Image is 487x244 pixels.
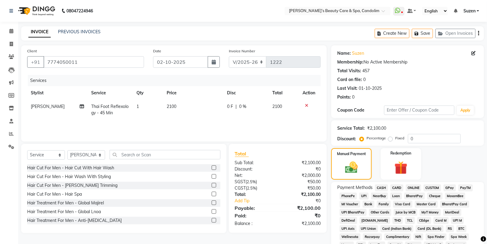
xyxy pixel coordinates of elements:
[167,104,176,109] span: 2100
[360,217,390,224] span: [DOMAIN_NAME]
[371,193,388,200] span: NearBuy
[133,86,163,100] th: Qty
[247,186,256,190] span: 2.5%
[299,86,321,100] th: Action
[337,184,373,191] span: Payment Methods
[66,2,93,19] b: 08047224946
[337,68,361,74] div: Total Visits:
[27,209,101,215] div: Hair Treatment For Men - Global Lnoa
[337,107,384,113] div: Coupon Code
[458,184,473,191] span: PayTM
[230,160,278,166] div: Sub Total:
[363,201,374,208] span: Bank
[27,165,114,171] div: Hair Cut For Men - Hair Cut With Hair Wash
[337,151,366,157] label: Manual Payment
[414,233,423,240] span: Nift
[230,179,278,185] div: ( )
[390,193,402,200] span: Loan
[337,125,365,132] div: Service Total:
[340,225,357,232] span: UPI Axis
[27,182,117,189] div: Hair Cut For Men - [PERSON_NAME] Trimming
[359,193,369,200] span: UPI
[362,68,370,74] div: 457
[230,198,286,204] a: Add Tip
[363,76,366,83] div: 0
[227,103,233,110] span: 0 F
[341,160,361,175] img: _cash.svg
[58,29,101,34] a: PREVIOUS INVOICES
[230,166,278,172] div: Discount:
[340,193,357,200] span: PhonePe
[27,200,104,206] div: Hair Treatment For Men - Global Majirel
[457,225,466,232] span: BTC
[352,94,354,100] div: 0
[239,103,246,110] span: 0 %
[446,225,454,232] span: RS
[395,135,404,141] label: Fixed
[27,217,122,224] div: Hair Treatment For Men - Anti-[MEDICAL_DATA]
[27,48,37,54] label: Client
[444,184,456,191] span: GPay
[443,209,461,216] span: MariDeal
[434,217,449,224] span: Card M
[163,86,223,100] th: Price
[27,86,88,100] th: Stylist
[337,59,478,65] div: No Active Membership
[27,56,44,68] button: +91
[286,198,325,204] div: ₹0
[377,201,391,208] span: Family
[278,204,325,212] div: ₹2,100.00
[278,220,325,227] div: ₹2,100.00
[15,2,57,19] img: logo
[278,172,325,179] div: ₹2,000.00
[28,75,325,86] div: Services
[340,201,360,208] span: MI Voucher
[415,201,438,208] span: Master Card
[406,184,421,191] span: ONLINE
[230,212,278,219] div: Paid:
[359,85,382,92] div: 01-10-2025
[230,204,278,212] div: Payable:
[393,201,412,208] span: Visa Card
[384,233,412,240] span: Complimentary
[31,104,65,109] span: [PERSON_NAME]
[278,160,325,166] div: ₹2,100.00
[278,179,325,185] div: ₹50.00
[278,166,325,172] div: ₹0
[384,106,454,115] input: Enter Offer / Coupon Code
[110,150,220,159] input: Search or Scan
[247,179,256,184] span: 2.5%
[426,233,447,240] span: Spa Finder
[340,217,357,224] span: DefiDeal
[367,125,386,132] div: ₹2,100.00
[91,104,129,115] span: Thai Foot Reflexology - 45 Min
[390,184,403,191] span: CARD
[394,209,418,216] span: Juice by MCB
[269,86,299,100] th: Total
[375,29,409,38] button: Create New
[230,185,278,191] div: ( )
[235,185,246,191] span: CGST
[230,220,278,227] div: Balance :
[230,191,278,198] div: Total:
[235,179,246,184] span: SGST
[424,184,441,191] span: CUSTOM
[405,217,415,224] span: TCL
[463,8,476,14] span: Suzen
[420,209,441,216] span: MyT Money
[416,225,444,232] span: Card (DL Bank)
[435,29,476,38] button: Open Invoices
[43,56,144,68] input: Search by Name/Mobile/Email/Code
[451,217,464,224] span: UPI M
[390,160,412,176] img: _gift.svg
[457,106,474,115] button: Apply
[340,233,360,240] span: Wellnessta
[27,174,111,180] div: Hair Cut For Men - Hair Wash With Styling
[223,86,269,100] th: Disc
[235,151,249,157] span: Total
[337,85,357,92] div: Last Visit:
[369,209,391,216] span: Other Cards
[337,136,356,142] div: Discount:
[337,50,351,57] div: Name:
[230,172,278,179] div: Net:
